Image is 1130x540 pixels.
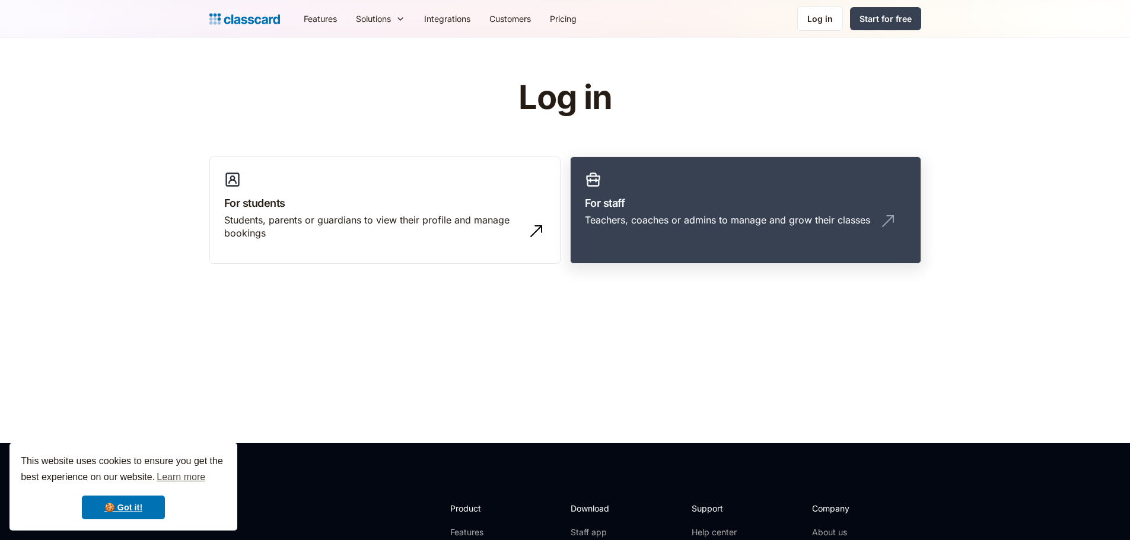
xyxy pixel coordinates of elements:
div: Start for free [860,12,912,25]
h2: Support [692,502,740,515]
div: Solutions [356,12,391,25]
h3: For students [224,195,546,211]
a: Features [294,5,346,32]
div: Solutions [346,5,415,32]
h1: Log in [377,79,753,116]
h2: Product [450,502,514,515]
a: About us [812,526,891,538]
a: dismiss cookie message [82,496,165,519]
h2: Download [571,502,619,515]
a: Customers [480,5,540,32]
a: Staff app [571,526,619,538]
a: Logo [209,11,280,27]
a: Log in [797,7,843,31]
a: Integrations [415,5,480,32]
a: Help center [692,526,740,538]
a: learn more about cookies [155,468,207,486]
div: cookieconsent [9,443,237,531]
a: For staffTeachers, coaches or admins to manage and grow their classes [570,156,921,264]
a: Features [450,526,514,538]
a: For studentsStudents, parents or guardians to view their profile and manage bookings [209,156,561,264]
a: Start for free [850,7,921,30]
h2: Company [812,502,891,515]
span: This website uses cookies to ensure you get the best experience on our website. [21,454,226,486]
div: Students, parents or guardians to view their profile and manage bookings [224,213,522,240]
a: Pricing [540,5,586,32]
h3: For staff [585,195,906,211]
div: Teachers, coaches or admins to manage and grow their classes [585,213,870,226]
div: Log in [807,12,833,25]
